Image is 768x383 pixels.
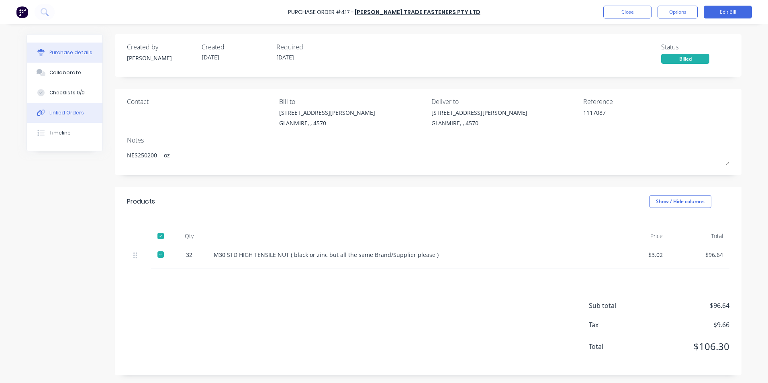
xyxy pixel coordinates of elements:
[355,8,480,16] a: [PERSON_NAME] Trade Fasteners Pty Ltd
[49,69,81,76] div: Collaborate
[27,63,102,83] button: Collaborate
[649,301,729,310] span: $96.64
[214,251,603,259] div: M30 STD HIGH TENSILE NUT ( black or zinc but all the same Brand/Supplier please )
[127,147,729,165] textarea: NES250200 - oz
[603,6,652,18] button: Close
[27,43,102,63] button: Purchase details
[649,339,729,354] span: $106.30
[49,129,71,136] div: Timeline
[279,108,375,117] div: [STREET_ADDRESS][PERSON_NAME]
[658,6,698,18] button: Options
[676,251,723,259] div: $96.64
[661,42,729,52] div: Status
[649,195,711,208] button: Show / Hide columns
[16,6,28,18] img: Factory
[589,342,649,351] span: Total
[27,83,102,103] button: Checklists 0/0
[583,108,684,126] textarea: 1117087
[649,320,729,330] span: $9.66
[669,228,729,244] div: Total
[615,251,663,259] div: $3.02
[202,42,270,52] div: Created
[609,228,669,244] div: Price
[661,54,709,64] div: Billed
[171,228,207,244] div: Qty
[431,97,578,106] div: Deliver to
[127,97,273,106] div: Contact
[704,6,752,18] button: Edit Bill
[589,301,649,310] span: Sub total
[583,97,729,106] div: Reference
[127,135,729,145] div: Notes
[589,320,649,330] span: Tax
[127,54,195,62] div: [PERSON_NAME]
[127,197,155,206] div: Products
[279,97,425,106] div: Bill to
[431,108,527,117] div: [STREET_ADDRESS][PERSON_NAME]
[49,49,92,56] div: Purchase details
[276,42,345,52] div: Required
[49,109,84,116] div: Linked Orders
[27,123,102,143] button: Timeline
[27,103,102,123] button: Linked Orders
[127,42,195,52] div: Created by
[279,119,375,127] div: GLANMIRE, , 4570
[431,119,527,127] div: GLANMIRE, , 4570
[288,8,354,16] div: Purchase Order #417 -
[49,89,85,96] div: Checklists 0/0
[178,251,201,259] div: 32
